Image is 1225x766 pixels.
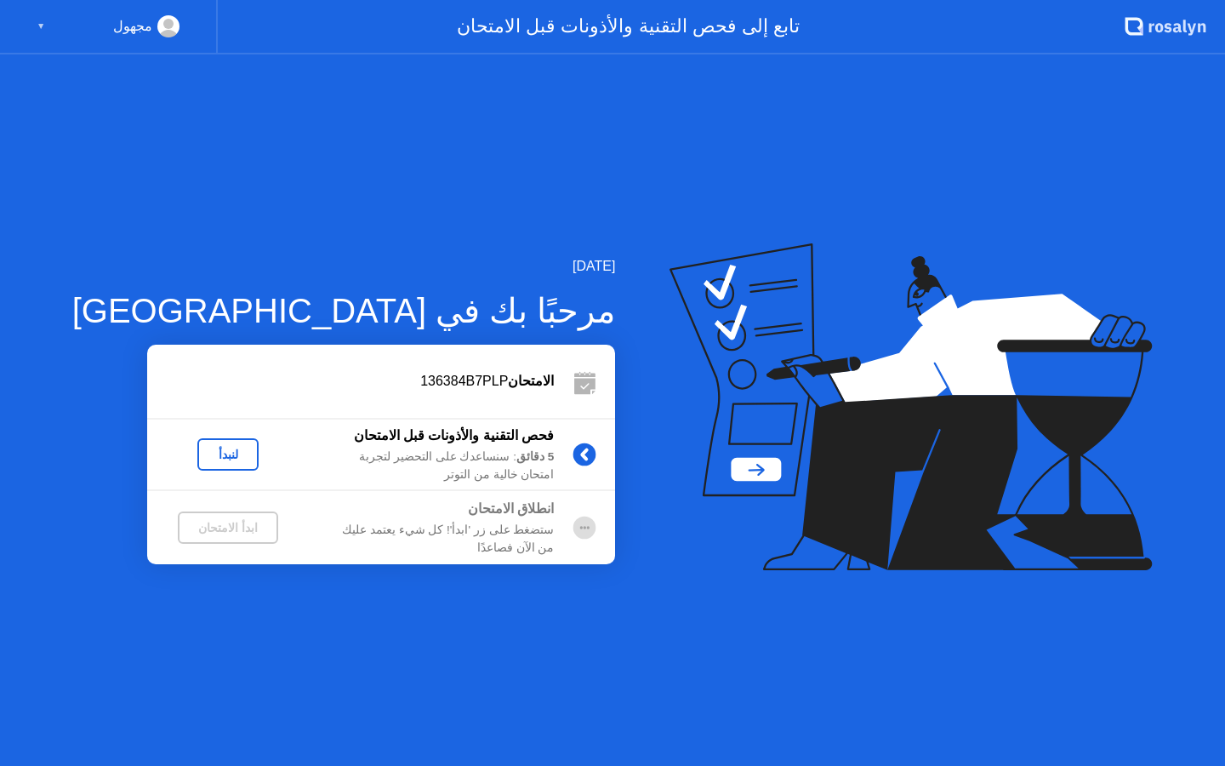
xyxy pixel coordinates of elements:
div: مرحبًا بك في [GEOGRAPHIC_DATA] [72,285,616,336]
b: انطلاق الامتحان [468,501,554,516]
div: لنبدأ [204,448,252,461]
div: ابدأ الامتحان [185,521,271,534]
div: مجهول [113,15,152,37]
div: [DATE] [72,256,616,277]
div: ▼ [37,15,45,37]
div: 136384B7PLP [147,371,554,392]
button: ابدأ الامتحان [178,512,278,544]
b: فحص التقنية والأذونات قبل الامتحان [354,428,555,443]
button: لنبدأ [197,438,259,471]
div: ستضغط على زر 'ابدأ'! كل شيء يعتمد عليك من الآن فصاعدًا [309,522,554,557]
div: : سنساعدك على التحضير لتجربة امتحان خالية من التوتر [309,449,554,483]
b: 5 دقائق [516,450,554,463]
b: الامتحان [508,374,554,388]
